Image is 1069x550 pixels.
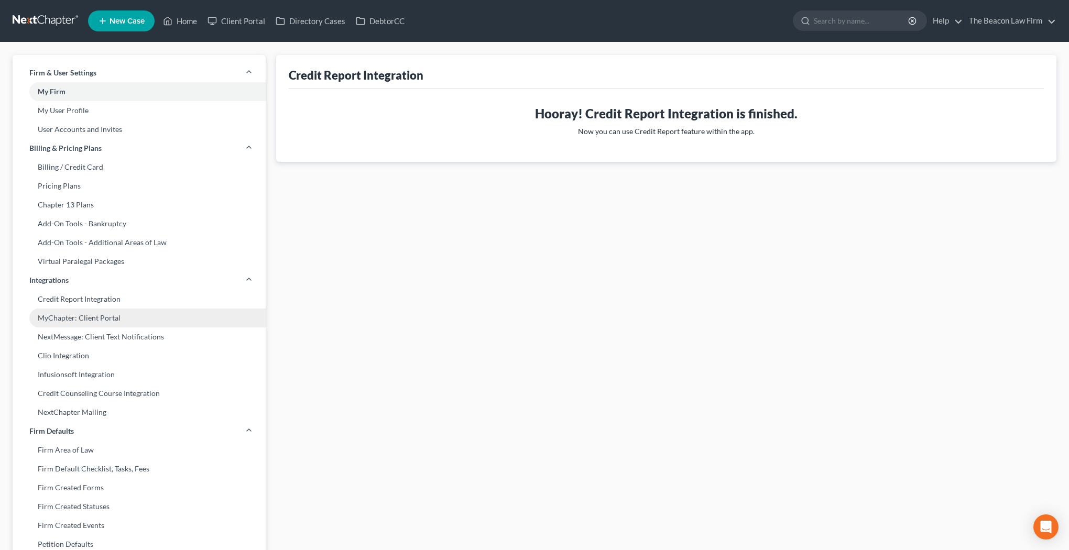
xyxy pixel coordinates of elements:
[29,275,69,285] span: Integrations
[351,12,410,30] a: DebtorCC
[13,63,266,82] a: Firm & User Settings
[13,384,266,403] a: Credit Counseling Course Integration
[297,126,1035,137] p: Now you can use Credit Report feature within the app.
[13,497,266,516] a: Firm Created Statuses
[289,68,423,83] div: Credit Report Integration
[13,158,266,177] a: Billing / Credit Card
[13,214,266,233] a: Add-On Tools - Bankruptcy
[814,11,910,30] input: Search by name...
[13,422,266,441] a: Firm Defaults
[13,139,266,158] a: Billing & Pricing Plans
[928,12,963,30] a: Help
[13,252,266,271] a: Virtual Paralegal Packages
[13,290,266,309] a: Credit Report Integration
[1033,514,1059,540] div: Open Intercom Messenger
[29,68,96,78] span: Firm & User Settings
[13,365,266,384] a: Infusionsoft Integration
[13,82,266,101] a: My Firm
[13,327,266,346] a: NextMessage: Client Text Notifications
[29,426,74,436] span: Firm Defaults
[13,271,266,290] a: Integrations
[13,346,266,365] a: Clio Integration
[13,478,266,497] a: Firm Created Forms
[13,459,266,478] a: Firm Default Checklist, Tasks, Fees
[13,195,266,214] a: Chapter 13 Plans
[13,309,266,327] a: MyChapter: Client Portal
[297,105,1035,122] h3: Hooray! Credit Report Integration is finished.
[270,12,351,30] a: Directory Cases
[13,516,266,535] a: Firm Created Events
[964,12,1056,30] a: The Beacon Law Firm
[158,12,202,30] a: Home
[13,177,266,195] a: Pricing Plans
[110,17,145,25] span: New Case
[13,441,266,459] a: Firm Area of Law
[13,403,266,422] a: NextChapter Mailing
[29,143,102,153] span: Billing & Pricing Plans
[13,120,266,139] a: User Accounts and Invites
[13,233,266,252] a: Add-On Tools - Additional Areas of Law
[202,12,270,30] a: Client Portal
[13,101,266,120] a: My User Profile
